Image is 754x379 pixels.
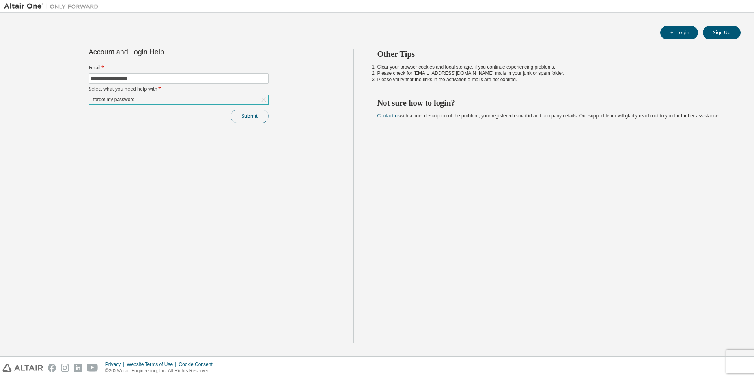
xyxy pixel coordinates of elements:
[377,70,727,76] li: Please check for [EMAIL_ADDRESS][DOMAIN_NAME] mails in your junk or spam folder.
[2,364,43,372] img: altair_logo.svg
[89,49,233,55] div: Account and Login Help
[4,2,103,10] img: Altair One
[703,26,741,39] button: Sign Up
[377,113,720,119] span: with a brief description of the problem, your registered e-mail id and company details. Our suppo...
[377,49,727,59] h2: Other Tips
[377,113,400,119] a: Contact us
[90,95,136,104] div: I forgot my password
[105,361,127,368] div: Privacy
[377,76,727,83] li: Please verify that the links in the activation e-mails are not expired.
[377,64,727,70] li: Clear your browser cookies and local storage, if you continue experiencing problems.
[377,98,727,108] h2: Not sure how to login?
[179,361,217,368] div: Cookie Consent
[89,95,268,104] div: I forgot my password
[89,65,269,71] label: Email
[61,364,69,372] img: instagram.svg
[89,86,269,92] label: Select what you need help with
[74,364,82,372] img: linkedin.svg
[105,368,217,374] p: © 2025 Altair Engineering, Inc. All Rights Reserved.
[48,364,56,372] img: facebook.svg
[231,110,269,123] button: Submit
[127,361,179,368] div: Website Terms of Use
[660,26,698,39] button: Login
[87,364,98,372] img: youtube.svg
